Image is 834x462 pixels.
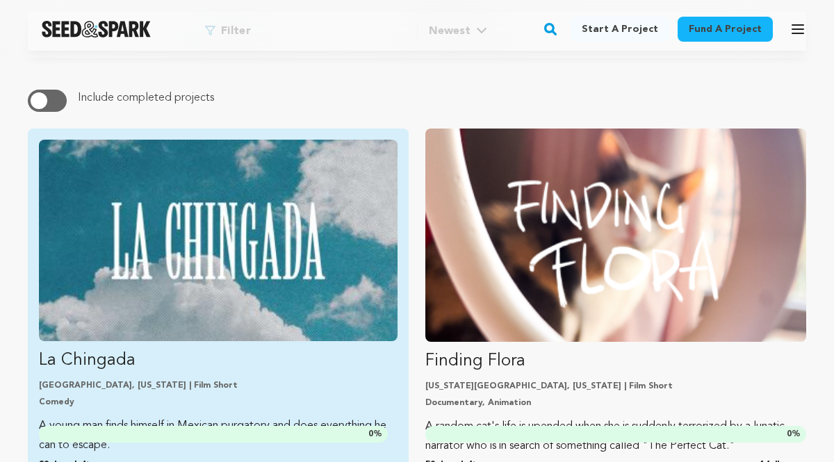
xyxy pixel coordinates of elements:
span: Include completed projects [78,92,214,104]
p: [US_STATE][GEOGRAPHIC_DATA], [US_STATE] | Film Short [425,381,806,392]
p: Documentary, Animation [425,397,806,409]
a: Start a project [571,17,669,42]
p: Finding Flora [425,350,806,372]
a: Fund a project [678,17,773,42]
span: 0 [368,430,373,438]
p: A young man finds himself in Mexican purgatory and does everything he can to escape. [39,416,398,455]
p: La Chingada [39,349,398,372]
span: % [368,429,382,440]
p: Comedy [39,397,398,408]
a: Fund La Chingada [39,140,398,455]
span: % [787,429,801,440]
p: [GEOGRAPHIC_DATA], [US_STATE] | Film Short [39,380,398,391]
a: Seed&Spark Homepage [42,21,151,38]
a: Fund Finding Flora [425,129,806,456]
span: 0 [787,430,792,438]
img: Seed&Spark Logo Dark Mode [42,21,151,38]
p: A random cat's life is upended when she is suddenly terrorized by a lunatic narrator who is in se... [425,417,806,456]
